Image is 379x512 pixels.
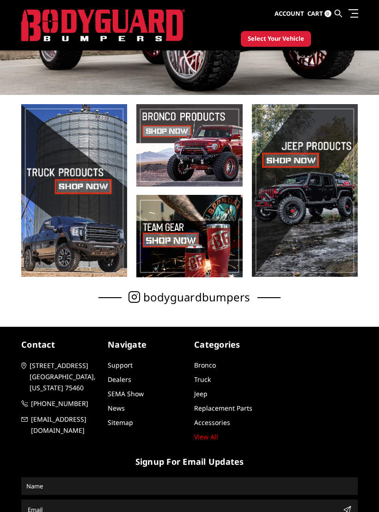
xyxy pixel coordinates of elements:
[21,398,98,409] a: [PHONE_NUMBER]
[143,292,251,302] span: bodyguardbumpers
[31,414,98,436] span: [EMAIL_ADDRESS][DOMAIN_NAME]
[108,418,133,427] a: Sitemap
[307,1,331,26] a: Cart 0
[108,375,131,384] a: Dealers
[31,398,98,409] span: [PHONE_NUMBER]
[30,360,97,393] span: [STREET_ADDRESS] [GEOGRAPHIC_DATA], [US_STATE] 75460
[194,361,216,369] a: Bronco
[194,404,252,412] a: Replacement Parts
[21,414,98,436] a: [EMAIL_ADDRESS][DOMAIN_NAME]
[324,10,331,17] span: 0
[194,375,211,384] a: Truck
[21,9,185,42] img: BODYGUARD BUMPERS
[21,338,98,351] h5: contact
[194,432,218,441] a: View All
[275,9,304,18] span: Account
[307,9,323,18] span: Cart
[275,1,304,26] a: Account
[108,338,185,351] h5: Navigate
[194,338,271,351] h5: Categories
[23,479,356,493] input: Name
[108,404,125,412] a: News
[108,361,133,369] a: Support
[21,456,358,468] h5: signup for email updates
[108,389,144,398] a: SEMA Show
[194,418,230,427] a: Accessories
[248,34,304,44] span: Select Your Vehicle
[241,31,311,47] button: Select Your Vehicle
[194,389,208,398] a: Jeep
